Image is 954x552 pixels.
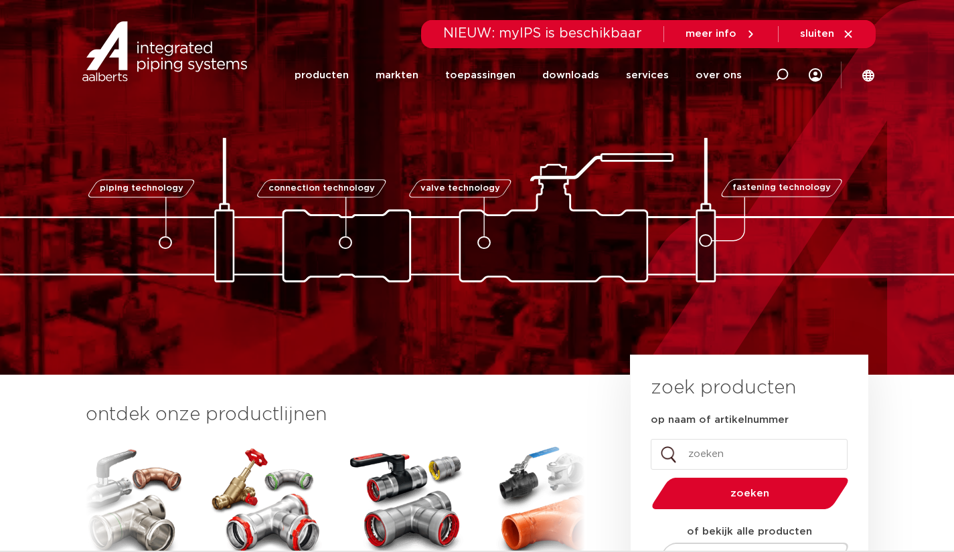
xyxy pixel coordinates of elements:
span: fastening technology [732,184,831,193]
label: op naam of artikelnummer [651,413,789,427]
strong: of bekijk alle producten [687,527,812,537]
a: services [626,48,669,102]
a: sluiten [800,28,854,40]
span: piping technology [100,184,183,193]
span: zoeken [686,488,814,498]
a: downloads [542,48,599,102]
a: over ons [696,48,742,102]
span: valve technology [420,184,500,193]
span: NIEUW: myIPS is beschikbaar [443,27,642,40]
h3: ontdek onze productlijnen [86,401,585,428]
a: toepassingen [445,48,515,102]
h3: zoek producten [651,375,796,401]
span: meer info [686,29,736,39]
div: my IPS [809,48,822,102]
nav: Menu [295,48,742,102]
span: sluiten [800,29,834,39]
button: zoeken [646,476,854,511]
input: zoeken [651,439,848,470]
span: connection technology [268,184,374,193]
a: meer info [686,28,757,40]
a: producten [295,48,349,102]
a: markten [376,48,418,102]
